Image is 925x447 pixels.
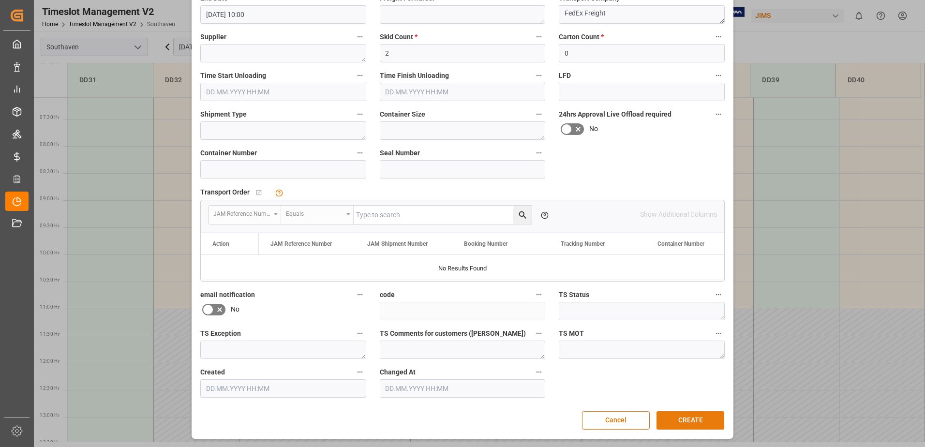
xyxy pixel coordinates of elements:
input: DD.MM.YYYY HH:MM [200,5,366,24]
button: Container Number [354,147,366,159]
button: Changed At [533,366,545,378]
span: Tracking Number [561,240,605,247]
span: Shipment Type [200,109,247,119]
span: Time Start Unloading [200,71,266,81]
button: LFD [712,69,725,82]
span: Container Size [380,109,425,119]
button: Shipment Type [354,108,366,120]
span: Changed At [380,367,416,377]
button: code [533,288,545,301]
span: Supplier [200,32,226,42]
span: Container Number [200,148,257,158]
span: TS Comments for customers ([PERSON_NAME]) [380,328,526,339]
span: TS Status [559,290,589,300]
span: Booking Number [464,240,507,247]
span: LFD [559,71,571,81]
span: Carton Count [559,32,604,42]
input: Type to search [354,206,532,224]
button: TS Exception [354,327,366,340]
div: JAM Reference Number [213,207,270,218]
span: JAM Reference Number [270,240,332,247]
button: Container Size [533,108,545,120]
input: DD.MM.YYYY HH:MM [380,83,546,101]
button: email notification [354,288,366,301]
span: No [231,304,239,314]
span: TS MOT [559,328,584,339]
button: Created [354,366,366,378]
span: TS Exception [200,328,241,339]
span: Seal Number [380,148,420,158]
span: Container Number [657,240,704,247]
span: JAM Shipment Number [367,240,428,247]
button: search button [513,206,532,224]
span: Time Finish Unloading [380,71,449,81]
button: Cancel [582,411,650,430]
button: Time Start Unloading [354,69,366,82]
button: Carton Count * [712,30,725,43]
button: TS Comments for customers ([PERSON_NAME]) [533,327,545,340]
span: Transport Order [200,187,250,197]
button: Skid Count * [533,30,545,43]
textarea: FedEx Freight [559,5,725,24]
span: Skid Count [380,32,418,42]
span: No [589,124,598,134]
button: open menu [281,206,354,224]
input: DD.MM.YYYY HH:MM [200,83,366,101]
span: code [380,290,395,300]
button: Supplier [354,30,366,43]
div: Equals [286,207,343,218]
button: 24hrs Approval Live Offload required [712,108,725,120]
button: Time Finish Unloading [533,69,545,82]
div: Action [212,240,229,247]
input: DD.MM.YYYY HH:MM [380,379,546,398]
button: Seal Number [533,147,545,159]
span: Created [200,367,225,377]
button: TS MOT [712,327,725,340]
button: CREATE [656,411,724,430]
span: email notification [200,290,255,300]
button: open menu [209,206,281,224]
button: TS Status [712,288,725,301]
span: 24hrs Approval Live Offload required [559,109,671,119]
input: DD.MM.YYYY HH:MM [200,379,366,398]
